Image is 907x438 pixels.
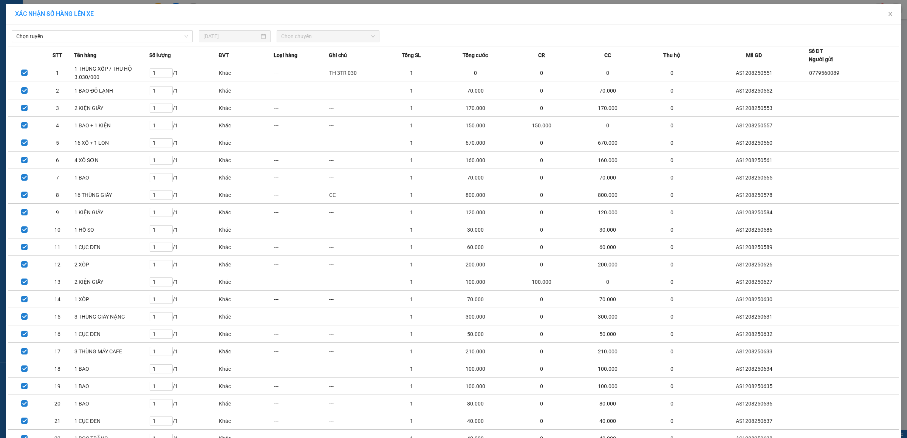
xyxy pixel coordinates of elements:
td: 3 THÙNG GIẤY NẶNG [74,308,149,325]
td: --- [329,238,384,256]
td: TH 3TR 030 [329,64,384,82]
td: / 1 [149,325,219,343]
td: 1 HỒ SO [74,221,149,238]
td: Khác [218,360,274,378]
td: --- [274,291,329,308]
td: 0 [644,412,700,430]
td: AS1208250589 [700,238,809,256]
span: CC [604,51,611,59]
td: Khác [218,204,274,221]
td: 100.000 [512,273,572,291]
span: Tên hàng [74,51,96,59]
td: --- [329,169,384,186]
span: 0779560089 [809,70,839,76]
td: 670.000 [571,134,644,152]
span: Số lượng [149,51,171,59]
td: 0 [512,169,572,186]
td: 210.000 [571,343,644,360]
td: --- [274,82,329,99]
td: 1 [384,308,439,325]
td: 60.000 [571,238,644,256]
span: Tổng cước [463,51,488,59]
td: 1 [384,99,439,117]
td: 0 [644,291,700,308]
td: / 1 [149,412,219,430]
td: Khác [218,152,274,169]
td: --- [329,412,384,430]
td: 8 [41,186,74,204]
td: 0 [512,152,572,169]
td: 0 [644,186,700,204]
td: 80.000 [571,395,644,412]
td: Khác [218,273,274,291]
td: AS1208250552 [700,82,809,99]
td: Khác [218,343,274,360]
td: 1 BAO [74,378,149,395]
span: XÁC NHẬN SỐ HÀNG LÊN XE [15,10,94,17]
td: --- [274,169,329,186]
td: 0 [644,308,700,325]
td: Khác [218,64,274,82]
td: AS1208250586 [700,221,809,238]
td: AS1208250565 [700,169,809,186]
td: 20 [41,395,74,412]
td: --- [329,360,384,378]
td: 16 THÙNG GIẤY [74,186,149,204]
td: 0 [571,273,644,291]
td: --- [274,395,329,412]
td: 1 [384,82,439,99]
td: 1 BAO + 1 KIỆN [74,117,149,134]
td: 1 [384,169,439,186]
td: AS1208250634 [700,360,809,378]
td: 11 [41,238,74,256]
td: 0 [571,64,644,82]
td: 30.000 [571,221,644,238]
td: 0 [512,395,572,412]
td: / 1 [149,169,219,186]
span: CR [538,51,545,59]
td: AS1208250551 [700,64,809,82]
td: / 1 [149,82,219,99]
td: Khác [218,378,274,395]
td: 17 [41,343,74,360]
td: --- [274,134,329,152]
td: 0 [644,343,700,360]
span: Thu hộ [663,51,680,59]
td: 4 XÔ SƠN [74,152,149,169]
td: --- [329,343,384,360]
td: 0 [512,325,572,343]
td: --- [274,64,329,82]
td: 50.000 [571,325,644,343]
td: 170.000 [571,99,644,117]
td: --- [329,395,384,412]
td: AS1208250627 [700,273,809,291]
td: --- [329,378,384,395]
td: Khác [218,291,274,308]
td: 0 [644,378,700,395]
td: 0 [644,64,700,82]
td: --- [274,378,329,395]
td: 9 [41,204,74,221]
td: --- [329,256,384,273]
td: / 1 [149,256,219,273]
td: / 1 [149,238,219,256]
td: Khác [218,256,274,273]
td: 150.000 [439,117,512,134]
td: --- [274,343,329,360]
td: 0 [644,221,700,238]
td: 1 [384,256,439,273]
td: --- [329,82,384,99]
td: --- [274,325,329,343]
td: Khác [218,99,274,117]
td: AS1208250584 [700,204,809,221]
td: 160.000 [571,152,644,169]
td: 1 THÙNG XỐP / THU HỘ 3.030/000 [74,64,149,82]
td: AS1208250557 [700,117,809,134]
td: 0 [512,99,572,117]
td: AS1208250637 [700,412,809,430]
td: --- [329,221,384,238]
td: / 1 [149,360,219,378]
td: 1 BAO ĐỎ LẠNH [74,82,149,99]
td: 120.000 [571,204,644,221]
td: 40.000 [439,412,512,430]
